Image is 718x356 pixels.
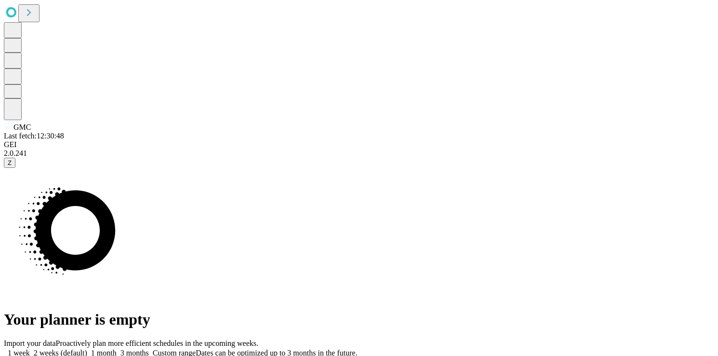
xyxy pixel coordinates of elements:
span: Import your data [4,339,56,347]
span: Last fetch: 12:30:48 [4,132,64,140]
div: GEI [4,140,714,149]
span: Z [8,159,12,166]
span: GMC [13,123,31,131]
div: 2.0.241 [4,149,714,158]
h1: Your planner is empty [4,311,714,329]
button: Z [4,158,15,168]
span: Proactively plan more efficient schedules in the upcoming weeks. [56,339,258,347]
